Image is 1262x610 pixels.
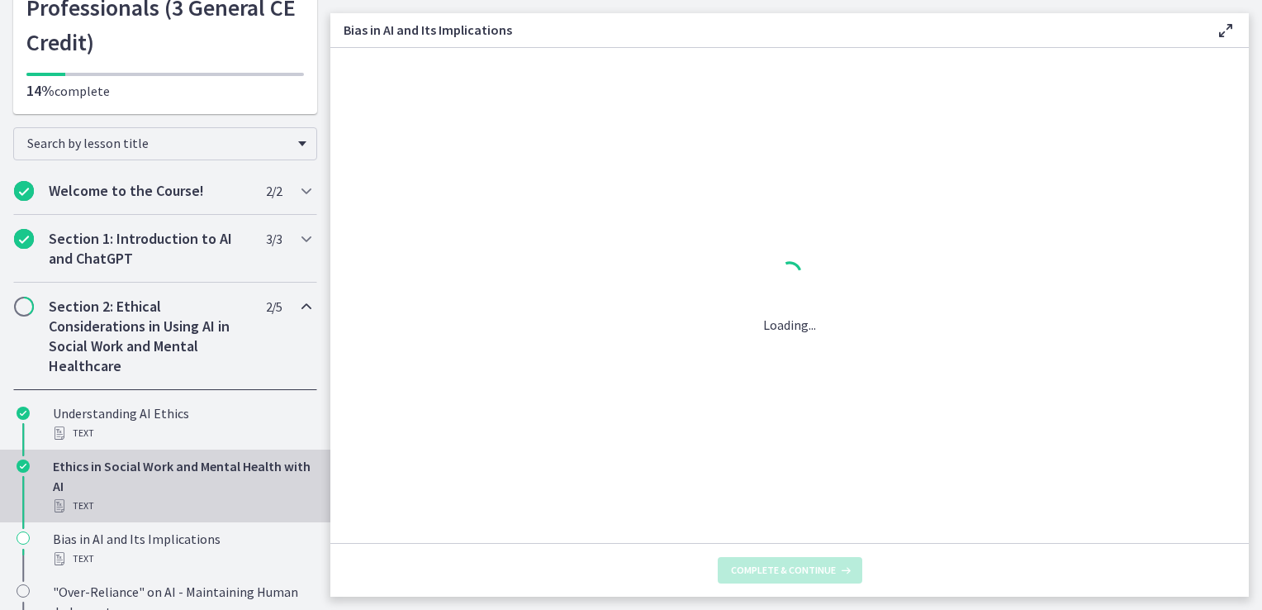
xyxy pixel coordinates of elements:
i: Completed [14,181,34,201]
i: Completed [17,460,30,473]
span: 2 / 2 [266,181,282,201]
span: 14% [26,81,55,100]
h2: Welcome to the Course! [49,181,250,201]
i: Completed [17,407,30,420]
button: Complete & continue [718,557,862,584]
div: Text [53,423,311,443]
h3: Bias in AI and Its Implications [344,20,1189,40]
h2: Section 2: Ethical Considerations in Using AI in Social Work and Mental Healthcare [49,297,250,376]
span: 3 / 3 [266,229,282,249]
span: Complete & continue [731,564,836,577]
div: 1 [763,257,816,295]
div: Understanding AI Ethics [53,403,311,443]
i: Completed [14,229,34,249]
h2: Section 1: Introduction to AI and ChatGPT [49,229,250,269]
p: Loading... [763,315,816,335]
span: 2 / 5 [266,297,282,317]
p: complete [26,81,304,101]
div: Text [53,549,311,569]
div: Bias in AI and Its Implications [53,529,311,569]
span: Search by lesson title [27,135,290,151]
div: Text [53,496,311,516]
div: Search by lesson title [13,127,317,160]
div: Ethics in Social Work and Mental Health with AI [53,456,311,516]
